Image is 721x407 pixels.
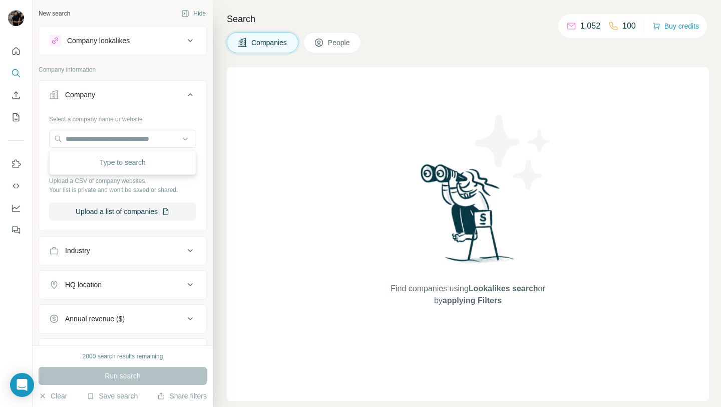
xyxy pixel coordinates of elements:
button: Company lookalikes [39,29,206,53]
button: My lists [8,108,24,126]
div: New search [39,9,70,18]
p: Your list is private and won't be saved or shared. [49,185,196,194]
span: Lookalikes search [469,284,538,293]
img: Surfe Illustration - Stars [468,107,558,197]
button: Hide [174,6,213,21]
button: Share filters [157,391,207,401]
p: Upload a CSV of company websites. [49,176,196,185]
h4: Search [227,12,709,26]
button: Clear [39,391,67,401]
div: Industry [65,246,90,256]
button: Use Surfe API [8,177,24,195]
p: Company information [39,65,207,74]
div: HQ location [65,280,102,290]
button: Buy credits [652,19,699,33]
button: Dashboard [8,199,24,217]
button: HQ location [39,273,206,297]
button: Upload a list of companies [49,202,196,221]
button: Employees (size) [39,341,206,365]
img: Surfe Illustration - Woman searching with binoculars [416,161,520,273]
button: Company [39,83,206,111]
button: Search [8,64,24,82]
div: Company [65,90,95,100]
div: 2000 search results remaining [83,352,163,361]
span: Find companies using or by [388,283,548,307]
button: Enrich CSV [8,86,24,104]
div: Open Intercom Messenger [10,373,34,397]
button: Feedback [8,221,24,239]
div: Company lookalikes [67,36,130,46]
button: Industry [39,239,206,263]
img: Avatar [8,10,24,26]
div: Select a company name or website [49,111,196,124]
span: Companies [251,38,288,48]
button: Save search [87,391,138,401]
p: 100 [622,20,636,32]
button: Annual revenue ($) [39,307,206,331]
div: Type to search [52,152,194,172]
button: Quick start [8,42,24,60]
button: Use Surfe on LinkedIn [8,155,24,173]
span: applying Filters [443,296,502,305]
p: 1,052 [580,20,600,32]
div: Annual revenue ($) [65,314,125,324]
span: People [328,38,351,48]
